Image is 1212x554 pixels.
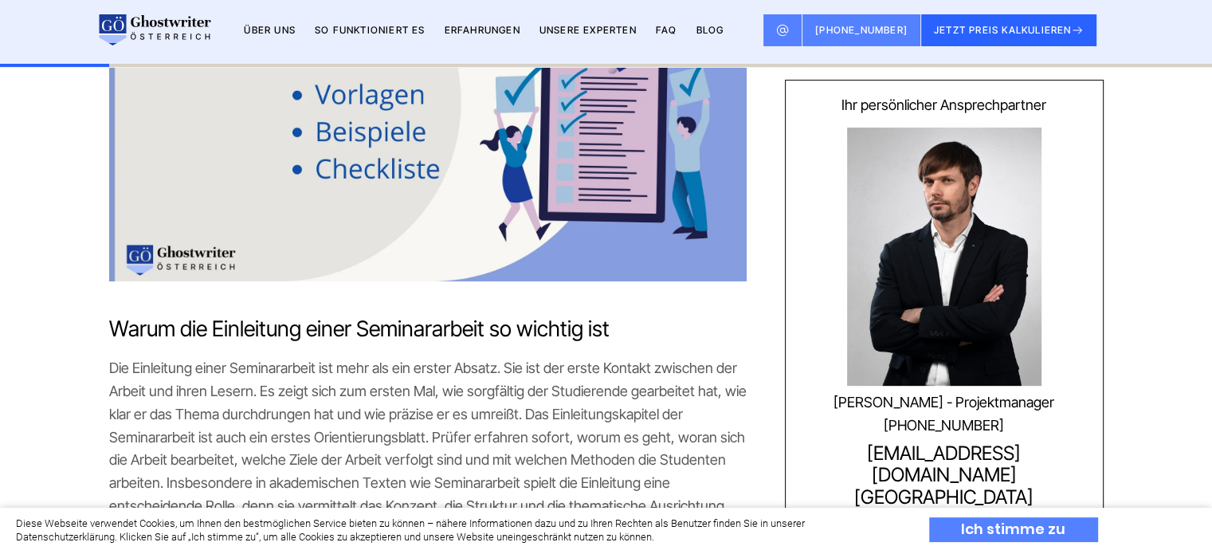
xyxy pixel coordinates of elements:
[96,14,211,46] img: logo wirschreiben
[796,395,1092,411] div: [PERSON_NAME] - Projektmanager
[796,418,1092,434] a: [PHONE_NUMBER]
[847,128,1041,386] img: Konstantin Steimle
[539,24,637,36] a: Unsere Experten
[796,442,1092,509] a: [EMAIL_ADDRESS][DOMAIN_NAME][GEOGRAPHIC_DATA]
[796,97,1092,114] div: Ihr persönlicher Ansprechpartner
[815,24,908,36] span: [PHONE_NUMBER]
[109,316,610,342] span: Warum die Einleitung einer Seminararbeit so wichtig ist
[776,24,789,37] img: Email
[656,24,677,36] a: FAQ
[802,14,921,46] a: [PHONE_NUMBER]
[445,24,520,36] a: Erfahrungen
[16,517,901,544] div: Diese Webseite verwendet Cookies, um Ihnen den bestmöglichen Service bieten zu können – nähere In...
[109,360,747,537] span: Die Einleitung einer Seminararbeit ist mehr als ein erster Absatz. Sie ist der erste Kontakt zwis...
[929,517,1098,542] div: Ich stimme zu
[921,14,1097,46] button: JETZT PREIS KALKULIEREN
[315,24,426,36] a: So funktioniert es
[696,24,724,36] a: BLOG
[244,24,296,36] a: Über uns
